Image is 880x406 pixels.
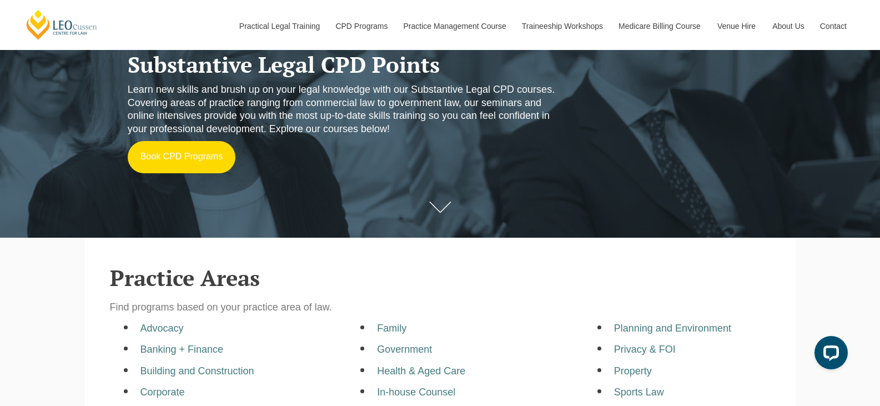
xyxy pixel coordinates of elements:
[377,323,406,334] a: Family
[614,344,676,355] a: Privacy & FOI
[514,2,610,50] a: Traineeship Workshops
[25,9,99,41] a: [PERSON_NAME] Centre for Law
[377,344,432,355] a: Government
[614,387,664,398] a: Sports Law
[806,332,852,378] iframe: LiveChat chat widget
[812,2,855,50] a: Contact
[231,2,328,50] a: Practical Legal Training
[140,387,185,398] a: Corporate
[764,2,812,50] a: About Us
[140,365,254,377] a: Building and Construction
[128,83,565,136] p: Learn new skills and brush up on your legal knowledge with our Substantive Legal CPD courses. Cov...
[110,301,771,314] p: Find programs based on your practice area of law.
[128,52,565,77] h1: Substantive Legal CPD Points
[327,2,395,50] a: CPD Programs
[377,387,455,398] a: In-house Counsel
[140,344,224,355] a: Banking + Finance
[140,323,184,334] a: Advocacy
[110,265,771,290] h2: Practice Areas
[709,2,764,50] a: Venue Hire
[377,365,465,377] a: Health & Aged Care
[128,141,236,173] a: Book CPD Programs
[395,2,514,50] a: Practice Management Course
[614,365,652,377] a: Property
[610,2,709,50] a: Medicare Billing Course
[614,323,731,334] a: Planning and Environment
